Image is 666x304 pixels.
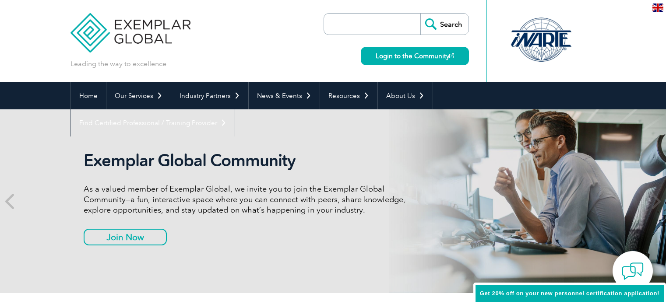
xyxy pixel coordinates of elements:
[449,53,454,58] img: open_square.png
[420,14,469,35] input: Search
[84,150,412,171] h2: Exemplar Global Community
[84,184,412,215] p: As a valued member of Exemplar Global, we invite you to join the Exemplar Global Community—a fun,...
[652,3,663,12] img: en
[171,82,248,109] a: Industry Partners
[84,229,167,245] a: Join Now
[71,82,106,109] a: Home
[106,82,171,109] a: Our Services
[622,260,644,282] img: contact-chat.png
[378,82,433,109] a: About Us
[480,290,659,297] span: Get 20% off on your new personnel certification application!
[320,82,377,109] a: Resources
[70,59,166,69] p: Leading the way to excellence
[249,82,320,109] a: News & Events
[361,47,469,65] a: Login to the Community
[71,109,235,136] a: Find Certified Professional / Training Provider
